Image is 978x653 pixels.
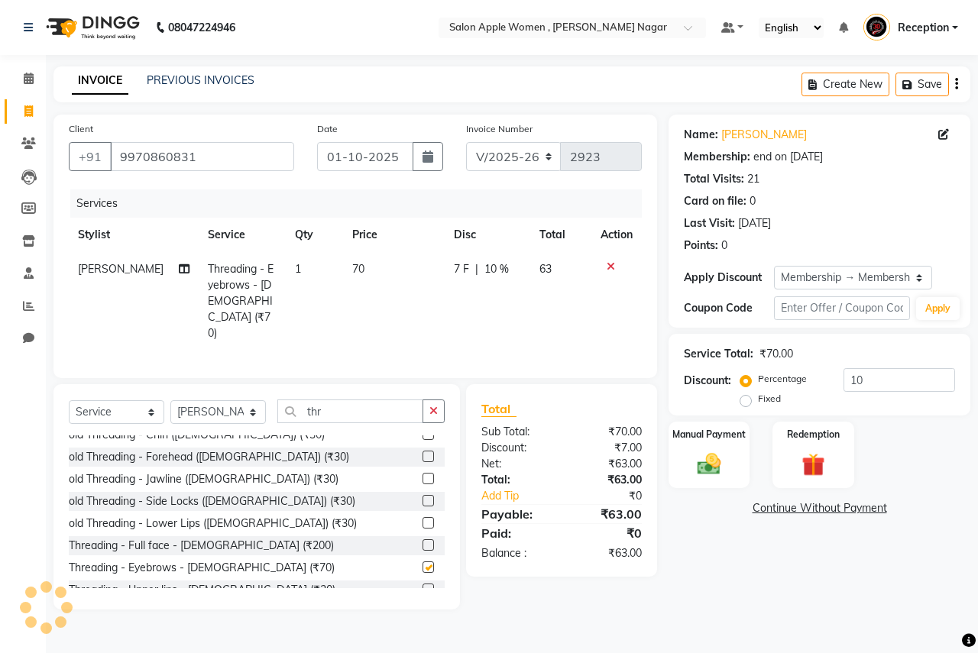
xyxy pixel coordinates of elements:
[286,218,344,252] th: Qty
[481,401,517,417] span: Total
[684,171,744,187] div: Total Visits:
[562,456,653,472] div: ₹63.00
[759,346,793,362] div: ₹70.00
[738,215,771,231] div: [DATE]
[78,262,164,276] span: [PERSON_NAME]
[72,67,128,95] a: INVOICE
[70,189,653,218] div: Services
[277,399,423,423] input: Search or Scan
[208,262,274,340] span: Threading - Eyebrows - [DEMOGRAPHIC_DATA] (₹70)
[562,505,653,523] div: ₹63.00
[110,142,294,171] input: Search by Name/Mobile/Email/Code
[787,428,840,441] label: Redemption
[684,238,718,254] div: Points:
[470,424,562,440] div: Sub Total:
[684,127,718,143] div: Name:
[684,193,746,209] div: Card on file:
[684,346,753,362] div: Service Total:
[168,6,235,49] b: 08047224946
[753,149,823,165] div: end on [DATE]
[562,472,653,488] div: ₹63.00
[470,505,562,523] div: Payable:
[863,14,890,40] img: Reception
[562,424,653,440] div: ₹70.00
[343,218,445,252] th: Price
[672,428,746,441] label: Manual Payment
[147,73,254,87] a: PREVIOUS INVOICES
[721,127,807,143] a: [PERSON_NAME]
[69,449,349,465] div: old Threading - Forehead ([DEMOGRAPHIC_DATA]) (₹30)
[69,538,334,554] div: Threading - Full face - [DEMOGRAPHIC_DATA] (₹200)
[758,372,807,386] label: Percentage
[684,373,731,389] div: Discount:
[898,20,949,36] span: Reception
[591,218,642,252] th: Action
[539,262,552,276] span: 63
[470,488,577,504] a: Add Tip
[69,471,338,487] div: old Threading - Jawline ([DEMOGRAPHIC_DATA]) (₹30)
[684,149,750,165] div: Membership:
[445,218,529,252] th: Disc
[795,451,833,480] img: _gift.svg
[69,218,199,252] th: Stylist
[802,73,889,96] button: Create New
[470,545,562,561] div: Balance :
[684,300,774,316] div: Coupon Code
[69,122,93,136] label: Client
[470,440,562,456] div: Discount:
[690,451,728,477] img: _cash.svg
[352,262,364,276] span: 70
[69,493,355,509] div: old Threading - Side Locks ([DEMOGRAPHIC_DATA]) (₹30)
[470,456,562,472] div: Net:
[758,392,781,406] label: Fixed
[916,297,960,320] button: Apply
[317,122,338,136] label: Date
[454,261,469,277] span: 7 F
[774,296,910,320] input: Enter Offer / Coupon Code
[475,261,478,277] span: |
[470,472,562,488] div: Total:
[466,122,533,136] label: Invoice Number
[39,6,144,49] img: logo
[721,238,727,254] div: 0
[895,73,949,96] button: Save
[530,218,591,252] th: Total
[577,488,653,504] div: ₹0
[295,262,301,276] span: 1
[69,427,325,443] div: old Threading - Chin ([DEMOGRAPHIC_DATA]) (₹30)
[69,560,335,576] div: Threading - Eyebrows - [DEMOGRAPHIC_DATA] (₹70)
[750,193,756,209] div: 0
[69,582,335,598] div: Threading - Upper lips - [DEMOGRAPHIC_DATA] (₹30)
[470,524,562,542] div: Paid:
[562,440,653,456] div: ₹7.00
[199,218,286,252] th: Service
[69,516,357,532] div: old Threading - Lower Lips ([DEMOGRAPHIC_DATA]) (₹30)
[69,142,112,171] button: +91
[484,261,509,277] span: 10 %
[684,215,735,231] div: Last Visit:
[747,171,759,187] div: 21
[672,500,967,516] a: Continue Without Payment
[684,270,774,286] div: Apply Discount
[562,524,653,542] div: ₹0
[562,545,653,561] div: ₹63.00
